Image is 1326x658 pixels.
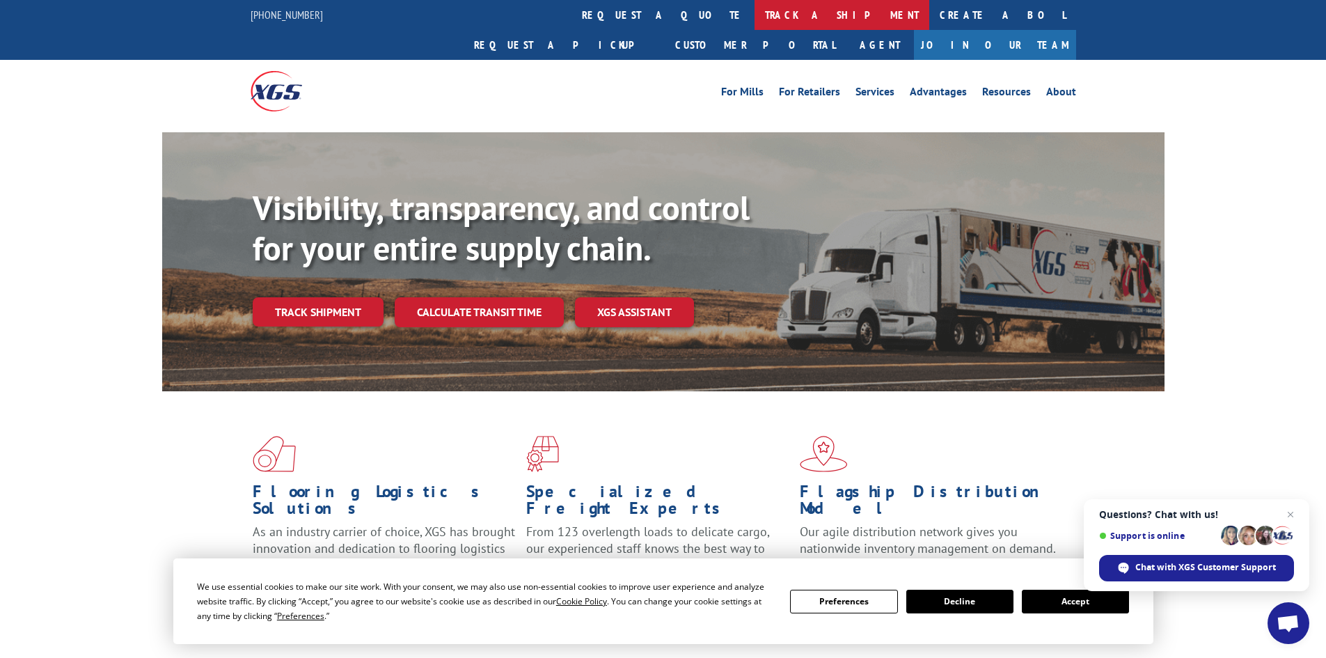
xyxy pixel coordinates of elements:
[395,297,564,327] a: Calculate transit time
[1282,506,1299,523] span: Close chat
[1046,86,1076,102] a: About
[575,297,694,327] a: XGS ASSISTANT
[464,30,665,60] a: Request a pickup
[526,524,789,586] p: From 123 overlength loads to delicate cargo, our experienced staff knows the best way to move you...
[526,436,559,472] img: xgs-icon-focused-on-flooring-red
[910,86,967,102] a: Advantages
[721,86,764,102] a: For Mills
[173,558,1153,644] div: Cookie Consent Prompt
[800,524,1056,556] span: Our agile distribution network gives you nationwide inventory management on demand.
[526,483,789,524] h1: Specialized Freight Experts
[800,436,848,472] img: xgs-icon-flagship-distribution-model-red
[253,297,384,327] a: Track shipment
[906,590,1013,613] button: Decline
[665,30,846,60] a: Customer Portal
[779,86,840,102] a: For Retailers
[251,8,323,22] a: [PHONE_NUMBER]
[1099,531,1216,541] span: Support is online
[790,590,897,613] button: Preferences
[197,579,773,623] div: We use essential cookies to make our site work. With your consent, we may also use non-essential ...
[253,524,515,573] span: As an industry carrier of choice, XGS has brought innovation and dedication to flooring logistics...
[1135,561,1276,574] span: Chat with XGS Customer Support
[556,595,607,607] span: Cookie Policy
[914,30,1076,60] a: Join Our Team
[1268,602,1309,644] div: Open chat
[1099,555,1294,581] div: Chat with XGS Customer Support
[982,86,1031,102] a: Resources
[253,186,750,269] b: Visibility, transparency, and control for your entire supply chain.
[253,436,296,472] img: xgs-icon-total-supply-chain-intelligence-red
[277,610,324,622] span: Preferences
[855,86,894,102] a: Services
[846,30,914,60] a: Agent
[253,483,516,524] h1: Flooring Logistics Solutions
[1099,509,1294,520] span: Questions? Chat with us!
[800,483,1063,524] h1: Flagship Distribution Model
[1022,590,1129,613] button: Accept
